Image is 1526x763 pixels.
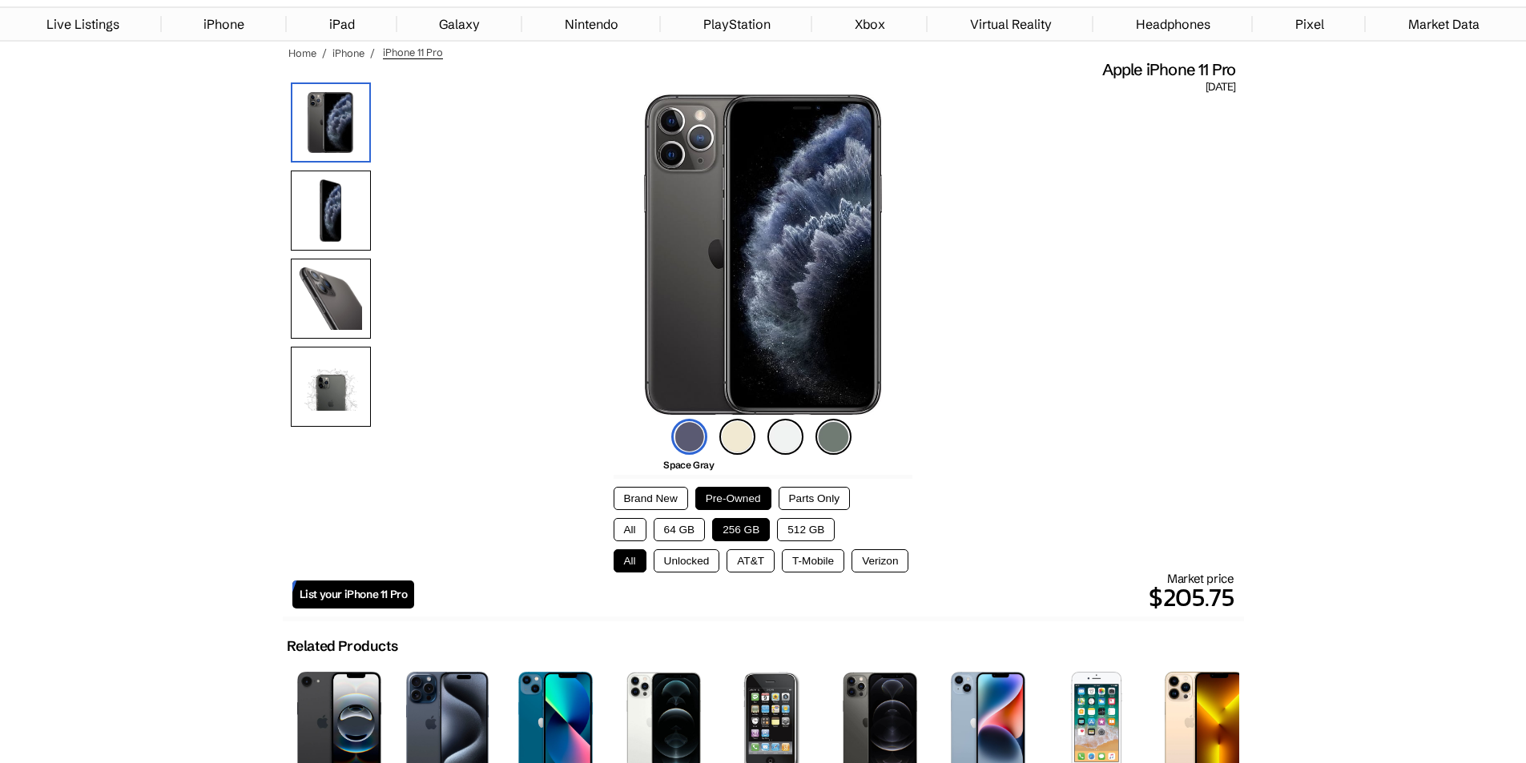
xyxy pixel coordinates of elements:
span: Space Gray [663,459,714,471]
img: Camera [291,347,371,427]
span: / [370,46,375,59]
h2: Related Products [287,637,398,655]
button: 512 GB [777,518,835,541]
img: iPhone 11 Pro [291,82,371,163]
a: List your iPhone 11 Pro [292,580,415,608]
button: Unlocked [654,549,720,572]
button: 64 GB [654,518,706,541]
button: Brand New [614,487,688,510]
button: All [614,549,646,572]
a: PlayStation [695,8,779,40]
div: Market price [414,571,1234,616]
a: iPhone [195,8,252,40]
button: 256 GB [712,518,770,541]
img: Front [291,171,371,251]
p: $205.75 [414,578,1234,616]
a: Home [288,46,316,59]
a: iPad [321,8,363,40]
a: Live Listings [38,8,127,40]
button: Parts Only [779,487,850,510]
button: T-Mobile [782,549,844,572]
button: Verizon [852,549,908,572]
button: AT&T [727,549,775,572]
a: Nintendo [557,8,626,40]
img: midnight-green-icon [815,419,852,455]
a: Galaxy [431,8,488,40]
img: gold-icon [719,419,755,455]
img: Rear [291,259,371,339]
a: Virtual Reality [962,8,1060,40]
span: iPhone 11 Pro [383,46,443,59]
a: Xbox [847,8,893,40]
a: Market Data [1400,8,1488,40]
a: iPhone [332,46,364,59]
img: iPhone 11 Pro [644,94,883,415]
img: space-gray-icon [671,419,707,455]
span: / [322,46,327,59]
button: All [614,518,646,541]
a: Headphones [1128,8,1218,40]
span: Apple iPhone 11 Pro [1102,59,1236,80]
span: [DATE] [1206,80,1235,94]
a: Pixel [1287,8,1332,40]
button: Pre-Owned [695,487,771,510]
img: silver-icon [767,419,803,455]
span: List your iPhone 11 Pro [300,588,408,601]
